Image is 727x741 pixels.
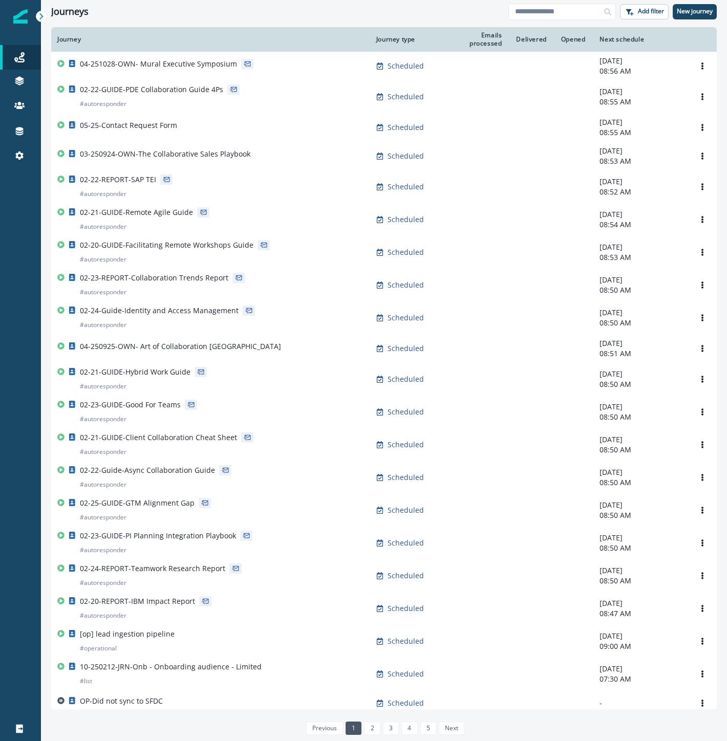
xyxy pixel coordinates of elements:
button: Options [694,634,711,649]
p: 08:50 AM [600,510,682,520]
p: # autoresponder [80,320,126,330]
p: 05-25-Contact Request Form [80,120,177,130]
img: Inflection [13,9,28,24]
a: 02-23-GUIDE-PI Planning Integration Playbook#autoresponderScheduled-[DATE]08:50 AMOptions [51,527,717,559]
p: 08:50 AM [600,543,682,553]
button: Options [694,470,711,485]
p: 02-20-GUIDE-Facilitating Remote Workshops Guide [80,240,253,250]
p: 08:54 AM [600,220,682,230]
p: # autoresponder [80,512,126,522]
p: 03-250924-OWN-The Collaborative Sales Playbook [80,149,250,159]
button: Options [694,245,711,260]
a: Page 3 [383,722,399,735]
div: Next schedule [600,35,682,43]
button: Options [694,58,711,74]
p: Scheduled [388,698,424,708]
p: Scheduled [388,247,424,257]
a: 04-250925-OWN- Art of Collaboration [GEOGRAPHIC_DATA]Scheduled-[DATE]08:51 AMOptions [51,334,717,363]
p: Scheduled [388,472,424,483]
p: 02-25-GUIDE-GTM Alignment Gap [80,498,195,508]
button: Options [694,503,711,518]
a: 02-22-REPORT-SAP TEI#autoresponderScheduled-[DATE]08:52 AMOptions [51,170,717,203]
p: Add filter [638,8,664,15]
p: [DATE] [600,500,682,510]
a: 02-25-GUIDE-GTM Alignment Gap#autoresponderScheduled-[DATE]08:50 AMOptions [51,494,717,527]
p: 10-250212-JRN-Onb - Onboarding audience - Limited [80,662,262,672]
button: Options [694,341,711,356]
button: Options [694,666,711,682]
p: Scheduled [388,151,424,161]
p: 08:50 AM [600,318,682,328]
a: 02-23-GUIDE-Good For Teams#autoresponderScheduled-[DATE]08:50 AMOptions [51,396,717,428]
p: 02-23-GUIDE-Good For Teams [80,400,181,410]
a: 02-22-GUIDE-PDE Collaboration Guide 4Ps#autoresponderScheduled-[DATE]08:55 AMOptions [51,80,717,113]
p: [DATE] [600,117,682,127]
button: Options [694,601,711,616]
p: [DATE] [600,86,682,97]
p: # autoresponder [80,254,126,265]
p: Scheduled [388,603,424,614]
p: Scheduled [388,343,424,354]
button: New journey [673,4,717,19]
p: # list [80,676,92,686]
p: Scheduled [388,374,424,384]
p: 02-22-GUIDE-PDE Collaboration Guide 4Ps [80,84,223,95]
button: Options [694,535,711,551]
p: 02-21-GUIDE-Client Collaboration Cheat Sheet [80,432,237,443]
p: [DATE] [600,434,682,445]
p: Scheduled [388,313,424,323]
div: Journey [57,35,364,43]
p: [DATE] [600,242,682,252]
p: 02-21-GUIDE-Hybrid Work Guide [80,367,190,377]
button: Options [694,120,711,135]
button: Add filter [620,4,669,19]
p: [DATE] [600,664,682,674]
a: 02-23-REPORT-Collaboration Trends Report#autoresponderScheduled-[DATE]08:50 AMOptions [51,269,717,301]
p: 02-24-Guide-Identity and Access Management [80,306,239,316]
a: 05-25-Contact Request FormScheduled-[DATE]08:55 AMOptions [51,113,717,142]
p: # autoresponder [80,447,126,457]
button: Options [694,89,711,104]
p: # autoresponder [80,287,126,297]
p: 02-22-Guide-Async Collaboration Guide [80,465,215,475]
p: 08:55 AM [600,127,682,138]
a: Page 5 [420,722,436,735]
p: # autoresponder [80,545,126,555]
ul: Pagination [304,722,465,735]
p: [DATE] [600,565,682,576]
p: Scheduled [388,440,424,450]
p: # autoresponder [80,222,126,232]
h1: Journeys [51,6,89,17]
p: 08:53 AM [600,252,682,263]
p: Scheduled [388,636,424,646]
p: 09:00 AM [600,641,682,651]
button: Options [694,404,711,420]
a: OP-Did not sync to SFDCScheduled--Options [51,690,717,716]
p: [DATE] [600,56,682,66]
div: Emails processed [448,31,504,48]
a: 02-24-Guide-Identity and Access Management#autoresponderScheduled-[DATE]08:50 AMOptions [51,301,717,334]
p: [DATE] [600,308,682,318]
div: Journey type [376,35,436,43]
p: # autoresponder [80,414,126,424]
a: Page 2 [364,722,380,735]
a: 02-21-GUIDE-Client Collaboration Cheat Sheet#autoresponderScheduled-[DATE]08:50 AMOptions [51,428,717,461]
p: [DATE] [600,369,682,379]
button: Options [694,212,711,227]
a: 02-20-REPORT-IBM Impact Report#autoresponderScheduled-[DATE]08:47 AMOptions [51,592,717,625]
p: 02-20-REPORT-IBM Impact Report [80,596,195,606]
p: - [600,698,682,708]
p: 02-23-GUIDE-PI Planning Integration Playbook [80,531,236,541]
p: 08:51 AM [600,348,682,359]
p: Scheduled [388,182,424,192]
p: [op] lead ingestion pipeline [80,629,175,639]
p: [DATE] [600,146,682,156]
div: Delivered [516,35,548,43]
p: OP-Did not sync to SFDC [80,696,163,706]
a: 04-251028-OWN- Mural Executive SymposiumScheduled-[DATE]08:56 AMOptions [51,52,717,80]
button: Options [694,277,711,293]
p: 07:30 AM [600,674,682,684]
button: Options [694,437,711,452]
p: 08:50 AM [600,285,682,295]
p: Scheduled [388,61,424,71]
